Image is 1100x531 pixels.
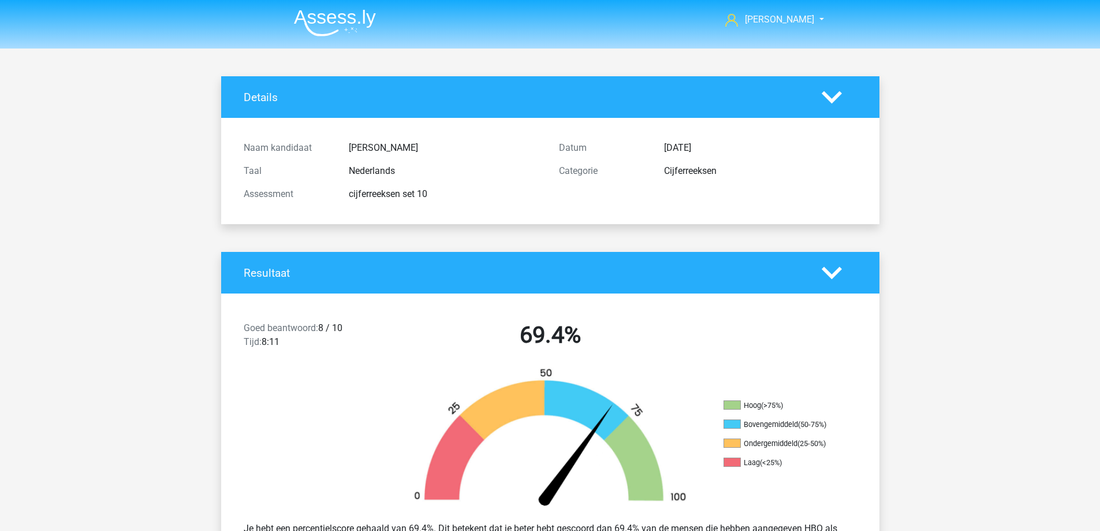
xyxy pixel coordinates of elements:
span: [PERSON_NAME] [745,14,814,25]
h4: Details [244,91,804,104]
li: Bovengemiddeld [724,419,839,430]
li: Hoog [724,400,839,411]
li: Laag [724,458,839,468]
h2: 69.4% [401,321,699,349]
h4: Resultaat [244,266,804,280]
div: (25-50%) [797,439,826,448]
div: Assessment [235,187,340,201]
div: Nederlands [340,164,550,178]
div: Categorie [550,164,655,178]
span: Tijd: [244,336,262,347]
img: 69.37547a6fd988.png [394,367,706,513]
div: 8 / 10 8:11 [235,321,393,354]
div: [DATE] [655,141,866,155]
img: Assessly [294,9,376,36]
span: Goed beantwoord: [244,322,318,333]
div: Taal [235,164,340,178]
div: Naam kandidaat [235,141,340,155]
li: Ondergemiddeld [724,439,839,449]
div: Cijferreeksen [655,164,866,178]
div: cijferreeksen set 10 [340,187,550,201]
div: Datum [550,141,655,155]
div: (50-75%) [798,420,826,429]
a: [PERSON_NAME] [721,13,815,27]
div: (>75%) [761,401,783,410]
div: [PERSON_NAME] [340,141,550,155]
div: (<25%) [760,458,782,467]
